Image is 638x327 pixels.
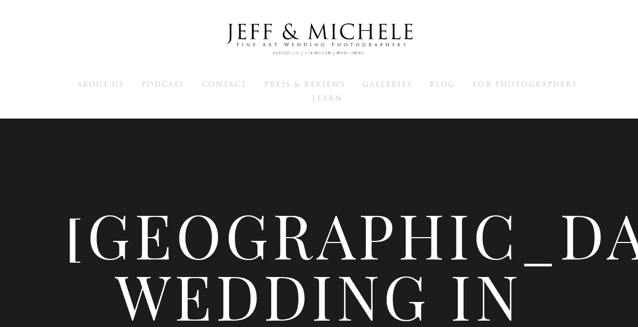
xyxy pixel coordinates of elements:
img: Louisville Wedding Photographers - Jeff & Michele Wedding Photographers [213,13,425,65]
a: Blog [430,79,455,89]
a: Press & Reviews [264,79,345,89]
a: About Us [77,79,124,89]
a: Podcast [141,79,184,89]
a: Galleries [363,79,412,89]
a: For Photographers [473,79,577,89]
a: Learn [312,93,342,103]
a: Contact [202,79,247,89]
